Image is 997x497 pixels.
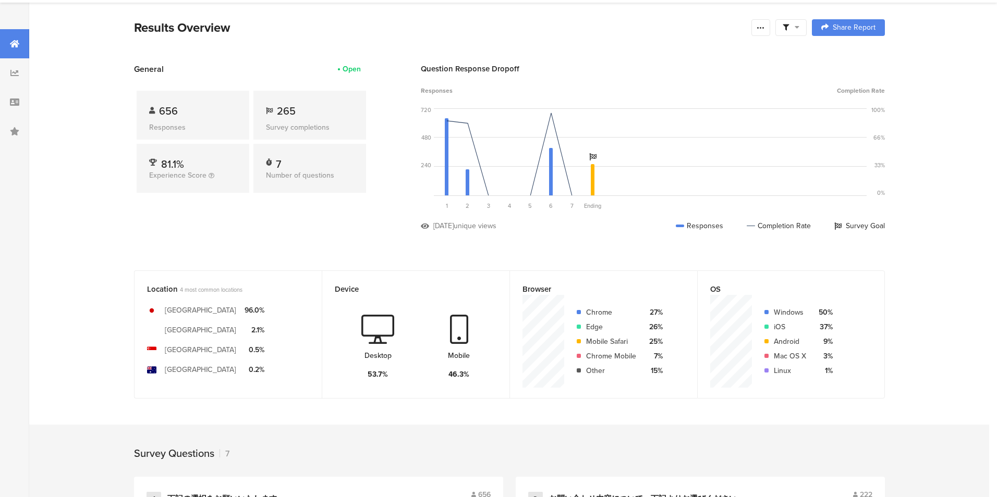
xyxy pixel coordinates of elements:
div: Mobile [448,350,470,361]
span: Completion Rate [837,86,885,95]
div: 25% [645,336,663,347]
div: Android [774,336,806,347]
div: Results Overview [134,18,746,37]
div: Chrome Mobile [586,351,636,362]
div: 46.3% [448,369,469,380]
div: 0.2% [245,364,264,375]
div: Mac OS X [774,351,806,362]
div: Responses [676,220,723,231]
div: Question Response Dropoff [421,63,885,74]
span: 4 most common locations [180,285,242,294]
div: iOS [774,321,806,332]
span: Number of questions [266,170,334,181]
div: 27% [645,307,663,318]
span: 4 [508,202,511,210]
div: 0.5% [245,344,264,355]
div: 9% [814,336,833,347]
div: Ending [582,202,603,210]
div: Desktop [364,350,392,361]
div: 480 [421,133,431,142]
div: Responses [149,122,237,133]
div: unique views [454,220,496,231]
span: 2 [466,202,469,210]
div: 1% [814,365,833,376]
div: [DATE] [433,220,454,231]
div: [GEOGRAPHIC_DATA] [165,344,236,355]
div: Other [586,365,636,376]
span: 5 [528,202,532,210]
div: 66% [873,133,885,142]
span: 6 [549,202,553,210]
span: 7 [570,202,574,210]
div: 50% [814,307,833,318]
span: 265 [277,103,296,119]
div: 720 [421,106,431,114]
div: Survey completions [266,122,354,133]
div: 15% [645,365,663,376]
div: Device [335,283,480,295]
div: Completion Rate [747,220,811,231]
div: 33% [874,161,885,169]
div: 37% [814,321,833,332]
div: Edge [586,321,636,332]
div: 7 [276,156,281,167]
span: 1 [446,202,448,210]
div: 53.7% [368,369,388,380]
div: 240 [421,161,431,169]
div: Open [343,64,361,74]
div: 26% [645,321,663,332]
span: 656 [159,103,178,119]
i: Survey Goal [589,153,597,160]
div: [GEOGRAPHIC_DATA] [165,325,236,336]
div: [GEOGRAPHIC_DATA] [165,364,236,375]
span: 3 [487,202,490,210]
div: Survey Goal [834,220,885,231]
div: 7% [645,351,663,362]
div: 100% [871,106,885,114]
div: Linux [774,365,806,376]
div: OS [710,283,855,295]
div: [GEOGRAPHIC_DATA] [165,305,236,316]
span: Experience Score [149,170,206,181]
span: General [134,63,164,75]
div: Browser [522,283,667,295]
div: 7 [220,448,229,459]
div: 2.1% [245,325,264,336]
div: 96.0% [245,305,264,316]
div: Chrome [586,307,636,318]
div: 3% [814,351,833,362]
span: 81.1% [161,156,184,172]
div: Mobile Safari [586,336,636,347]
div: Location [147,283,292,295]
div: 0% [877,189,885,197]
span: Responses [421,86,453,95]
div: Windows [774,307,806,318]
div: Survey Questions [134,445,214,461]
span: Share Report [833,24,876,31]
